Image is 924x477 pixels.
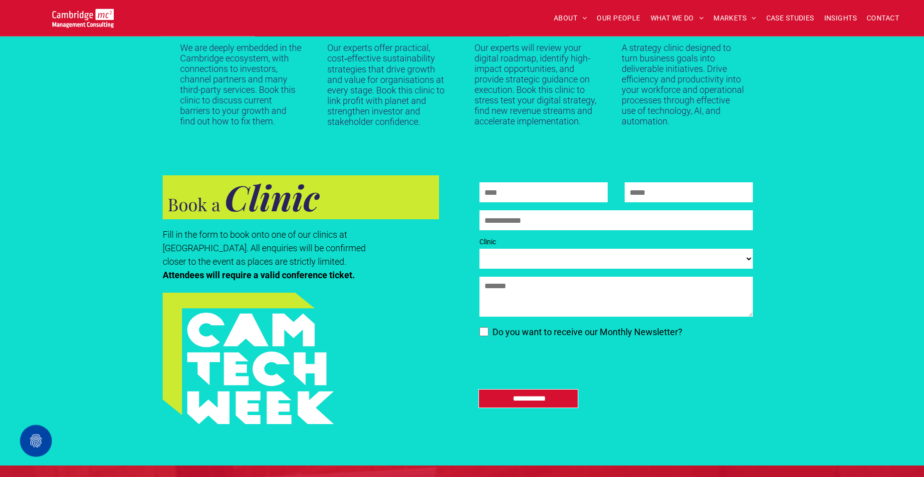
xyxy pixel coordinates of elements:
[492,327,683,337] span: Do you want to receive our Monthly Newsletter?
[761,10,819,26] a: CASE STUDIES
[163,229,366,267] span: Fill in the form to book onto one of our clinics at [GEOGRAPHIC_DATA]. All enquiries will be conf...
[474,42,597,126] p: Our experts will review your digital roadmap, identify high-impact opportunities, and provide str...
[708,10,761,26] a: MARKETS
[327,42,450,127] p: Our experts offer practical, cost‑effective sustainability strategies that drive growth and value...
[163,270,355,280] strong: Attendees will require a valid conference ticket.
[592,10,645,26] a: OUR PEOPLE
[52,9,114,28] img: Go to Homepage
[479,327,488,336] input: Do you want to receive our Monthly Newsletter? sustainability
[180,42,302,126] p: We are deeply embedded in the Cambridge ecosystem, with connections to investors, channel partner...
[52,10,114,21] a: Your Business Transformed | Cambridge Management Consulting
[622,42,744,126] p: A strategy clinic designed to turn business goals into deliverable initiatives. Drive efficiency ...
[479,340,631,379] iframe: reCAPTCHA
[646,10,709,26] a: WHAT WE DO
[862,10,904,26] a: CONTACT
[479,237,753,247] label: Clinic
[549,10,592,26] a: ABOUT
[168,192,220,216] span: Book a
[225,173,319,220] strong: Clinic
[163,293,334,425] img: A turquoise and lime green geometric graphic with the words CAM TECH WEEK in bold white letters s...
[819,10,862,26] a: INSIGHTS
